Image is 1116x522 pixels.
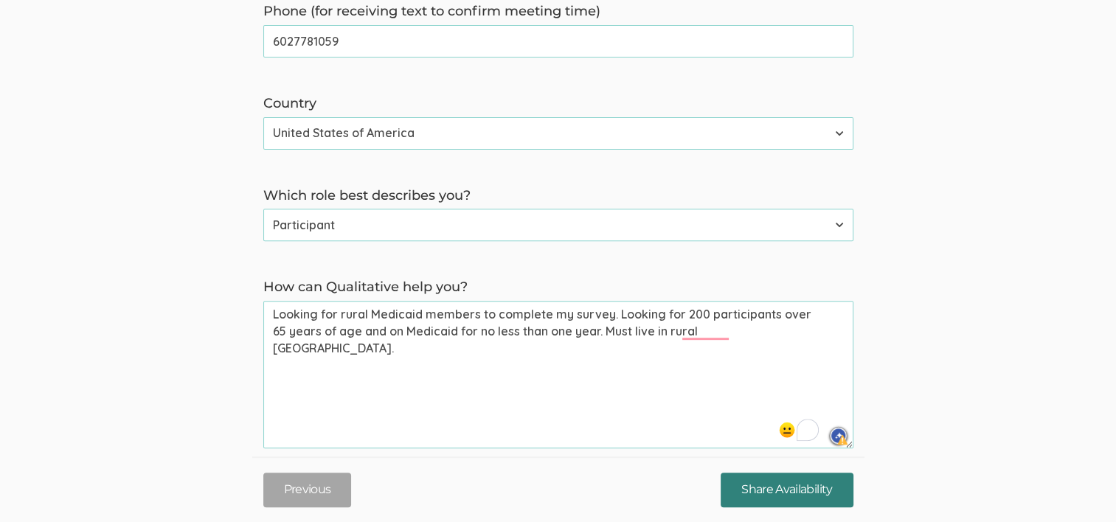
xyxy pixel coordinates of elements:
[263,473,352,507] button: Previous
[263,94,853,114] label: Country
[263,301,853,448] textarea: To enrich screen reader interactions, please activate Accessibility in Grammarly extension settings
[263,187,853,206] label: Which role best describes you?
[721,473,853,507] input: Share Availability
[263,2,853,21] label: Phone (for receiving text to confirm meeting time)
[263,278,853,297] label: How can Qualitative help you?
